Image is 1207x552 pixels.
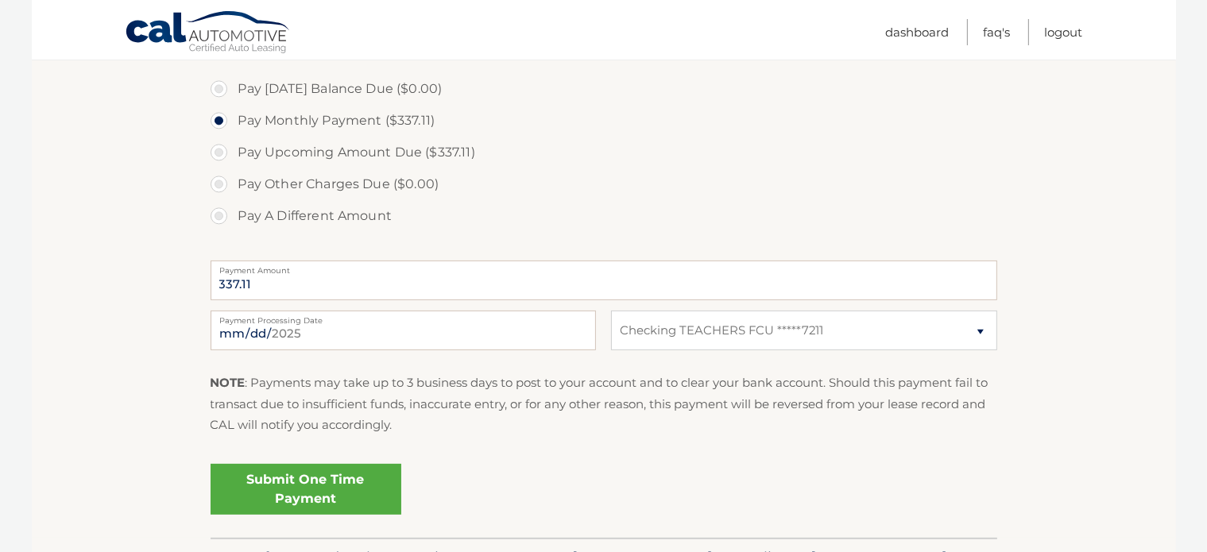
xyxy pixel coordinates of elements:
label: Pay Upcoming Amount Due ($337.11) [211,137,997,168]
label: Pay Monthly Payment ($337.11) [211,105,997,137]
label: Pay Other Charges Due ($0.00) [211,168,997,200]
a: Submit One Time Payment [211,464,401,515]
strong: NOTE [211,375,246,390]
label: Pay [DATE] Balance Due ($0.00) [211,73,997,105]
input: Payment Date [211,311,596,350]
a: Logout [1045,19,1083,45]
a: FAQ's [984,19,1011,45]
p: : Payments may take up to 3 business days to post to your account and to clear your bank account.... [211,373,997,435]
label: Payment Processing Date [211,311,596,323]
a: Cal Automotive [125,10,292,56]
input: Payment Amount [211,261,997,300]
label: Pay A Different Amount [211,200,997,232]
label: Payment Amount [211,261,997,273]
a: Dashboard [886,19,950,45]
